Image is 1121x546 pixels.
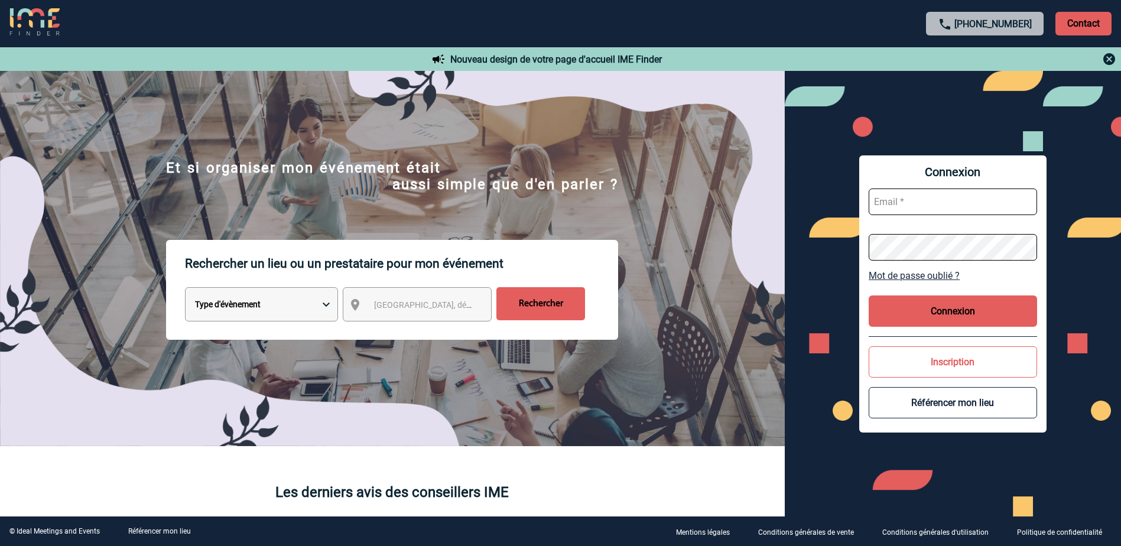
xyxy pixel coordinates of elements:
[869,188,1037,215] input: Email *
[9,527,100,535] div: © Ideal Meetings and Events
[869,270,1037,281] a: Mot de passe oublié ?
[869,295,1037,327] button: Connexion
[938,17,952,31] img: call-24-px.png
[1017,528,1102,537] p: Politique de confidentialité
[869,165,1037,179] span: Connexion
[128,527,191,535] a: Référencer mon lieu
[882,528,989,537] p: Conditions générales d'utilisation
[1055,12,1112,35] p: Contact
[869,387,1037,418] button: Référencer mon lieu
[676,528,730,537] p: Mentions légales
[185,240,618,287] p: Rechercher un lieu ou un prestataire pour mon événement
[869,346,1037,378] button: Inscription
[374,300,538,310] span: [GEOGRAPHIC_DATA], département, région...
[1008,526,1121,537] a: Politique de confidentialité
[758,528,854,537] p: Conditions générales de vente
[667,526,749,537] a: Mentions légales
[873,526,1008,537] a: Conditions générales d'utilisation
[954,18,1032,30] a: [PHONE_NUMBER]
[496,287,585,320] input: Rechercher
[749,526,873,537] a: Conditions générales de vente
